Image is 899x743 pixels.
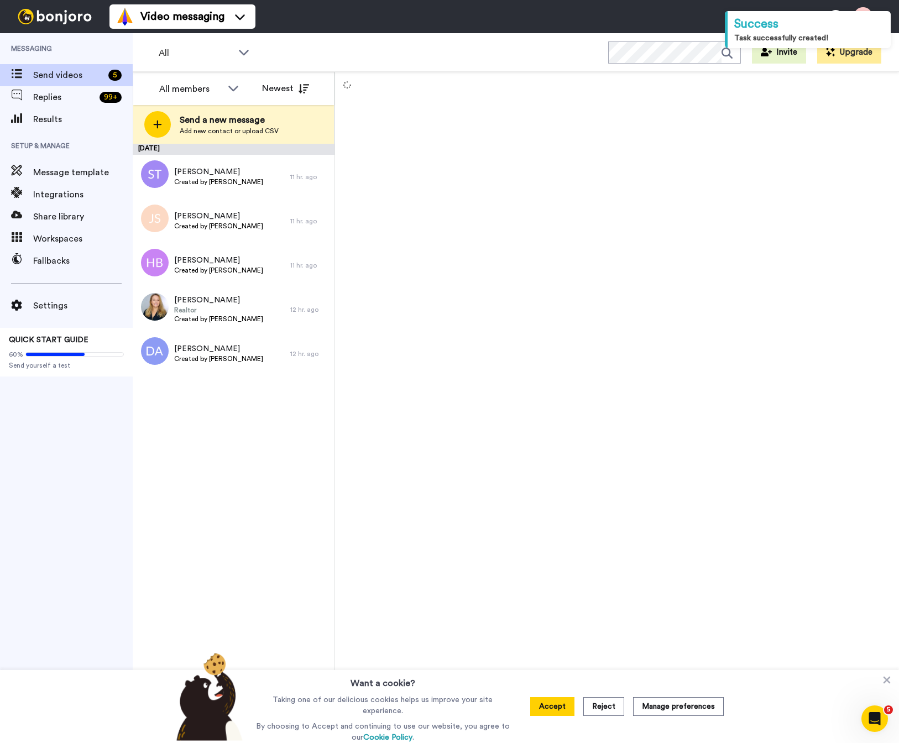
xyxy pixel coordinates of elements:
span: All [159,46,233,60]
div: 12 hr. ago [290,305,329,314]
div: 11 hr. ago [290,217,329,226]
img: vm-color.svg [116,8,134,25]
button: Upgrade [817,41,881,64]
span: QUICK START GUIDE [9,336,88,344]
button: Invite [752,41,806,64]
span: [PERSON_NAME] [174,166,263,177]
span: [PERSON_NAME] [174,343,263,354]
span: Created by [PERSON_NAME] [174,354,263,363]
img: da.png [141,337,169,365]
img: st.png [141,160,169,188]
span: Video messaging [140,9,224,24]
span: Created by [PERSON_NAME] [174,177,263,186]
span: Send yourself a test [9,361,124,370]
p: Taking one of our delicious cookies helps us improve your site experience. [253,694,513,716]
span: Add new contact or upload CSV [180,127,279,135]
button: Manage preferences [633,697,724,716]
img: hb.png [141,249,169,276]
button: Newest [254,77,317,100]
span: Workspaces [33,232,133,245]
span: [PERSON_NAME] [174,211,263,222]
div: [DATE] [133,144,334,155]
a: Cookie Policy [363,734,412,741]
span: [PERSON_NAME] [174,255,263,266]
span: Share library [33,210,133,223]
div: 99 + [100,92,122,103]
span: Message template [33,166,133,179]
span: Replies [33,91,95,104]
span: Integrations [33,188,133,201]
span: Created by [PERSON_NAME] [174,266,263,275]
span: Created by [PERSON_NAME] [174,315,263,323]
span: Send videos [33,69,104,82]
img: bear-with-cookie.png [166,652,248,741]
span: [PERSON_NAME] [174,295,263,306]
p: By choosing to Accept and continuing to use our website, you agree to our . [253,721,513,743]
div: 12 hr. ago [290,349,329,358]
button: Reject [583,697,624,716]
img: bj-logo-header-white.svg [13,9,96,24]
div: 11 hr. ago [290,261,329,270]
span: Settings [33,299,133,312]
span: Send a new message [180,113,279,127]
span: Results [33,113,133,126]
span: 5 [884,705,893,714]
div: 5 [108,70,122,81]
div: All members [159,82,222,96]
span: Realtor [174,306,263,315]
h3: Want a cookie? [351,670,415,690]
div: 11 hr. ago [290,172,329,181]
div: Success [734,15,884,33]
span: Created by [PERSON_NAME] [174,222,263,231]
button: Accept [530,697,574,716]
iframe: Intercom live chat [861,705,888,732]
div: Task successfully created! [734,33,884,44]
span: Fallbacks [33,254,133,268]
img: js.png [141,205,169,232]
img: 646a875c-e5c2-4f55-903d-1734cf3c25d5.jpg [141,293,169,321]
span: 60% [9,350,23,359]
